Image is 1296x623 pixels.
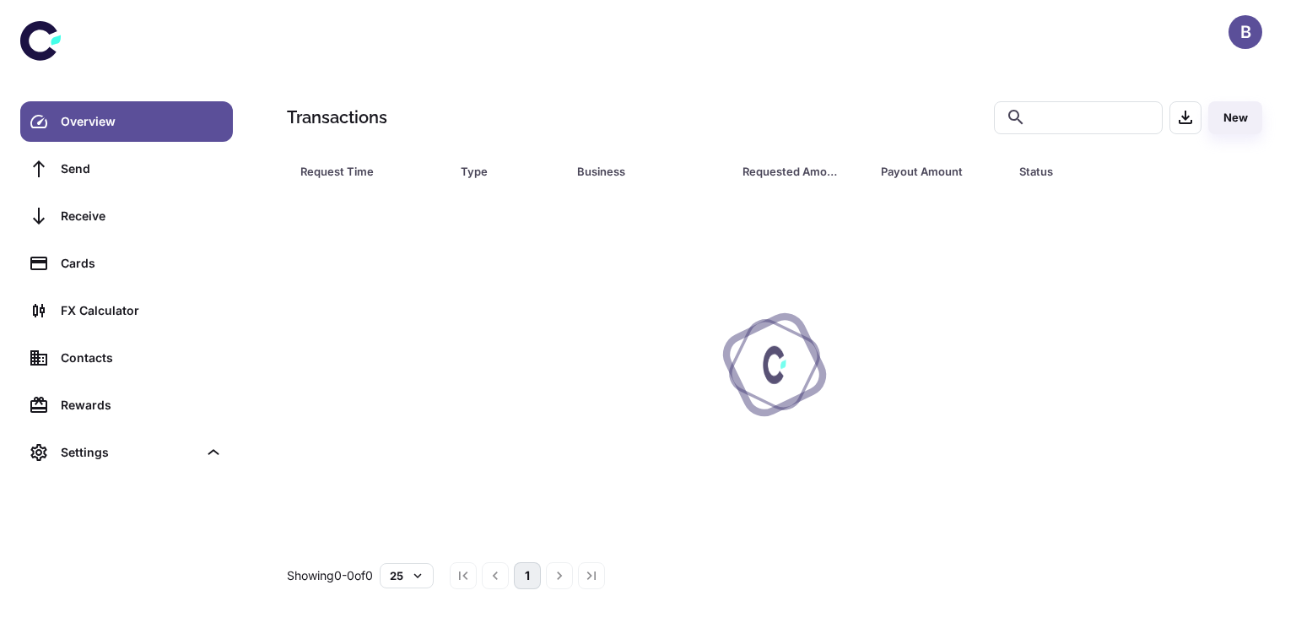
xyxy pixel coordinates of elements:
span: Payout Amount [881,160,999,183]
h1: Transactions [287,105,387,130]
a: Overview [20,101,233,142]
span: Status [1019,160,1192,183]
a: Contacts [20,338,233,378]
div: Request Time [300,160,418,183]
div: Type [461,160,535,183]
div: Settings [20,432,233,473]
div: Contacts [61,349,223,367]
a: Rewards [20,385,233,425]
button: 25 [380,563,434,588]
nav: pagination navigation [447,562,607,589]
span: Request Time [300,160,440,183]
div: Receive [61,207,223,225]
div: Settings [61,443,197,462]
div: Requested Amount [742,160,839,183]
span: Requested Amount [742,160,861,183]
a: Cards [20,243,233,284]
button: New [1208,101,1262,134]
button: page 1 [514,562,541,589]
span: Type [461,160,557,183]
div: FX Calculator [61,301,223,320]
div: Cards [61,254,223,273]
a: Receive [20,196,233,236]
p: Showing 0-0 of 0 [287,566,373,585]
div: Overview [61,112,223,131]
div: Payout Amount [881,160,977,183]
div: Rewards [61,396,223,414]
div: Status [1019,160,1170,183]
a: Send [20,149,233,189]
button: B [1228,15,1262,49]
div: Send [61,160,223,178]
a: FX Calculator [20,290,233,331]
